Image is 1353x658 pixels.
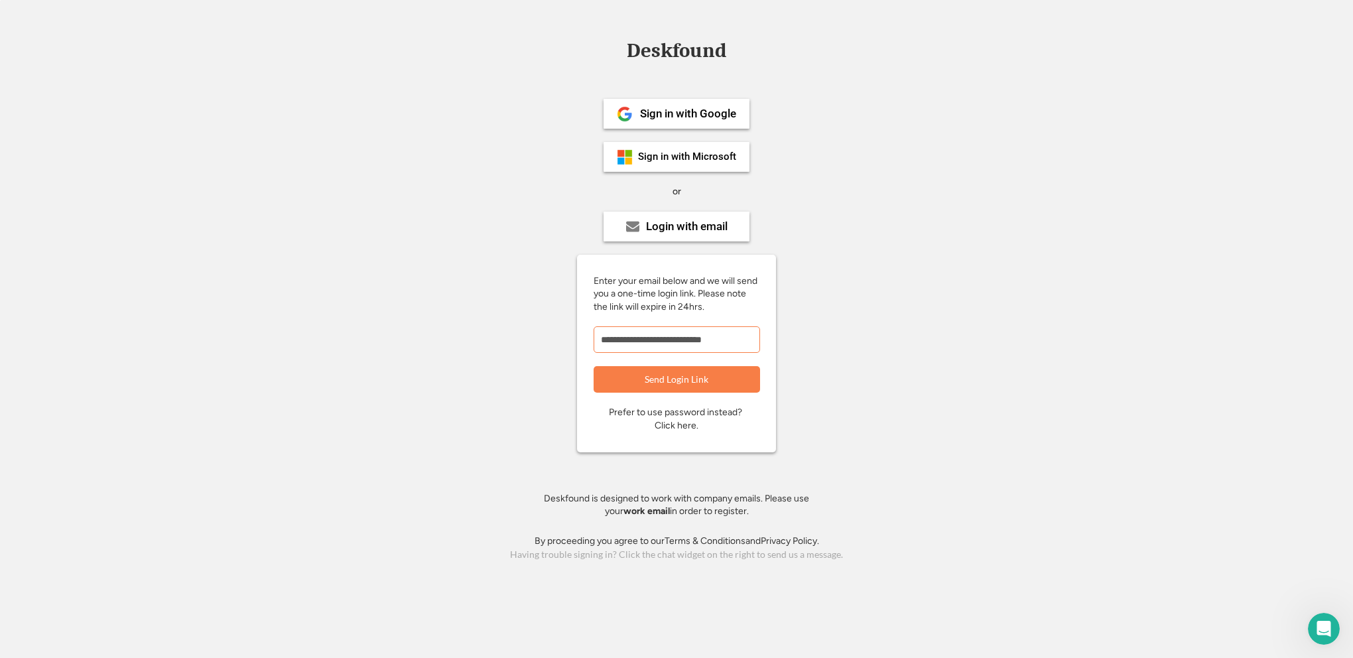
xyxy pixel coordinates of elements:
[673,185,681,198] div: or
[594,366,760,393] button: Send Login Link
[761,535,819,547] a: Privacy Policy.
[609,406,744,432] div: Prefer to use password instead? Click here.
[640,108,736,119] div: Sign in with Google
[638,152,736,162] div: Sign in with Microsoft
[617,149,633,165] img: ms-symbollockup_mssymbol_19.png
[646,221,728,232] div: Login with email
[535,535,819,548] div: By proceeding you agree to our and
[665,535,745,547] a: Terms & Conditions
[617,106,633,122] img: 1024px-Google__G__Logo.svg.png
[1308,613,1340,645] iframe: Intercom live chat
[623,505,670,517] strong: work email
[527,492,826,518] div: Deskfound is designed to work with company emails. Please use your in order to register.
[620,40,733,61] div: Deskfound
[594,275,759,314] div: Enter your email below and we will send you a one-time login link. Please note the link will expi...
